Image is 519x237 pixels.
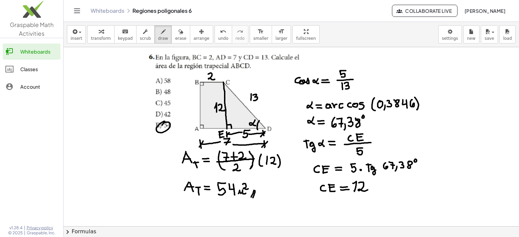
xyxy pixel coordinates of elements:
button: scrub [136,25,155,43]
i: undo [220,28,226,36]
a: Classes [3,61,60,77]
span: load [503,36,512,41]
i: format_size [278,28,285,36]
span: fullscreen [296,36,316,41]
div: Account [20,83,58,91]
span: insert [71,36,82,41]
span: new [467,36,475,41]
span: save [485,36,494,41]
span: redo [236,36,245,41]
span: erase [175,36,186,41]
a: Account [3,79,60,95]
span: arrange [194,36,209,41]
a: Whiteboards [91,7,124,14]
span: draw [158,36,168,41]
button: settings [438,25,462,43]
button: arrange [190,25,213,43]
span: larger [275,36,287,41]
button: [PERSON_NAME] [459,5,511,17]
button: insert [67,25,86,43]
span: keypad [118,36,133,41]
span: chevron_right [64,228,72,236]
button: save [481,25,498,43]
a: Whiteboards [3,43,60,60]
span: Graspable Math Activities [10,21,54,37]
span: scrub [140,36,151,41]
span: Collaborate Live [398,8,452,14]
span: | [24,230,25,236]
button: Collaborate Live [392,5,458,17]
button: load [499,25,516,43]
span: | [24,225,25,231]
button: draw [154,25,172,43]
span: settings [442,36,458,41]
span: v1.28.4 [9,225,23,231]
span: smaller [253,36,268,41]
button: redoredo [232,25,248,43]
div: Classes [20,65,58,73]
button: keyboardkeypad [114,25,137,43]
a: Privacy policy [27,225,55,231]
button: chevron_rightFormulas [64,226,519,237]
span: undo [218,36,228,41]
span: [PERSON_NAME] [464,8,505,14]
div: Whiteboards [20,48,58,56]
button: new [463,25,479,43]
button: erase [171,25,190,43]
span: © 2025 [8,230,23,236]
i: redo [237,28,243,36]
button: format_sizelarger [272,25,291,43]
button: fullscreen [292,25,319,43]
button: Toggle navigation [72,5,82,16]
i: keyboard [122,28,128,36]
i: format_size [257,28,264,36]
button: undoundo [215,25,232,43]
button: format_sizesmaller [250,25,272,43]
span: Graspable, Inc. [27,230,55,236]
button: transform [87,25,115,43]
span: transform [91,36,111,41]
